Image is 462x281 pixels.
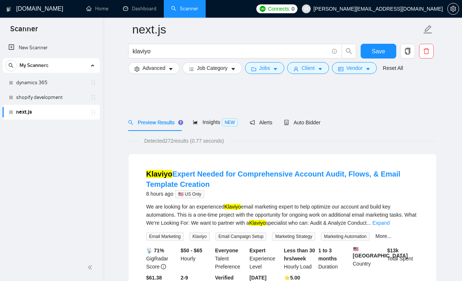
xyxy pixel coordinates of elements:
span: Preview Results [128,120,181,125]
span: idcard [338,66,343,72]
b: 2-9 [181,275,188,281]
b: [DATE] [249,275,266,281]
span: holder [90,80,96,86]
span: Email Campaign Setup [216,232,267,241]
b: 1 to 3 months [318,248,337,262]
a: next.js [16,105,86,120]
span: info-circle [161,264,166,269]
span: Detected 272 results (0.77 seconds) [139,137,229,145]
span: Alerts [250,120,272,125]
a: Expand [372,220,390,226]
span: user [304,6,309,11]
span: delete [419,48,433,54]
span: Auto Bidder [284,120,320,125]
span: My Scanners [19,58,48,73]
div: Hourly Load [282,246,317,271]
span: caret-down [365,66,371,72]
button: barsJob Categorycaret-down [183,62,242,74]
a: homeHome [86,6,108,12]
button: search [5,60,17,71]
span: ... [367,220,371,226]
span: Client [302,64,315,72]
span: Jobs [259,64,270,72]
a: New Scanner [8,40,94,55]
span: search [342,48,356,54]
a: KlaviyoExpert Needed for Comprehensive Account Audit, Flows, & Email Template Creation [146,170,400,188]
b: $ 13k [387,248,398,253]
b: Less than 30 hrs/week [284,248,315,262]
b: Verified [215,275,234,281]
a: More... [375,233,391,239]
span: user [293,66,299,72]
a: searchScanner [171,6,198,12]
div: Talent Preference [214,246,248,271]
div: Country [351,246,386,271]
mark: Klaviyo [249,220,266,226]
span: 🇺🇸 US Only [175,190,204,198]
mark: Klaviyo [146,170,172,178]
li: My Scanners [3,58,100,120]
span: Save [372,47,385,56]
button: Save [361,44,396,58]
div: GigRadar Score [145,246,179,271]
span: caret-down [273,66,278,72]
input: Search Freelance Jobs... [133,47,329,56]
button: idcardVendorcaret-down [332,62,377,74]
div: Duration [317,246,351,271]
span: Scanner [4,24,44,39]
span: setting [134,66,140,72]
span: caret-down [168,66,173,72]
li: New Scanner [3,40,100,55]
span: info-circle [332,49,337,54]
button: copy [400,44,415,58]
span: caret-down [318,66,323,72]
span: Vendor [346,64,362,72]
span: double-left [87,264,95,271]
div: Hourly [179,246,214,271]
span: Advanced [142,64,165,72]
span: Job Category [197,64,227,72]
span: Connects: [268,5,290,13]
a: dynamics 365 [16,75,86,90]
span: holder [90,109,96,115]
b: Everyone [215,248,238,253]
div: Total Spent [386,246,420,271]
b: ⭐️ 5.00 [284,275,300,281]
b: Expert [249,248,266,253]
span: bars [189,66,194,72]
span: Email Marketing [146,232,184,241]
span: search [128,120,133,125]
span: folder [251,66,256,72]
b: $61.38 [146,275,162,281]
span: Insights [193,119,238,125]
b: $50 - $65 [181,248,202,253]
input: Scanner name... [132,20,422,39]
span: 0 [292,5,295,13]
mark: Klaviyo [224,204,241,210]
span: robot [284,120,289,125]
button: settingAdvancedcaret-down [128,62,180,74]
button: userClientcaret-down [287,62,329,74]
a: Reset All [383,64,403,72]
a: dashboardDashboard [123,6,156,12]
span: Marketing Strategy [272,232,315,241]
span: notification [250,120,255,125]
a: shopify development [16,90,86,105]
span: edit [423,25,433,34]
button: folderJobscaret-down [245,62,285,74]
button: search [342,44,356,58]
b: [GEOGRAPHIC_DATA] [353,246,408,259]
b: 📡 71% [146,248,164,253]
span: caret-down [231,66,236,72]
span: copy [401,48,415,54]
span: area-chart [193,120,198,125]
div: We are looking for an experienced email marketing expert to help optimize our account and build k... [146,203,419,227]
a: setting [447,6,459,12]
iframe: Intercom live chat [437,256,455,274]
span: search [6,63,17,68]
button: delete [419,44,434,58]
button: setting [447,3,459,15]
span: Klaviyo [190,232,210,241]
img: 🇺🇸 [353,246,358,252]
